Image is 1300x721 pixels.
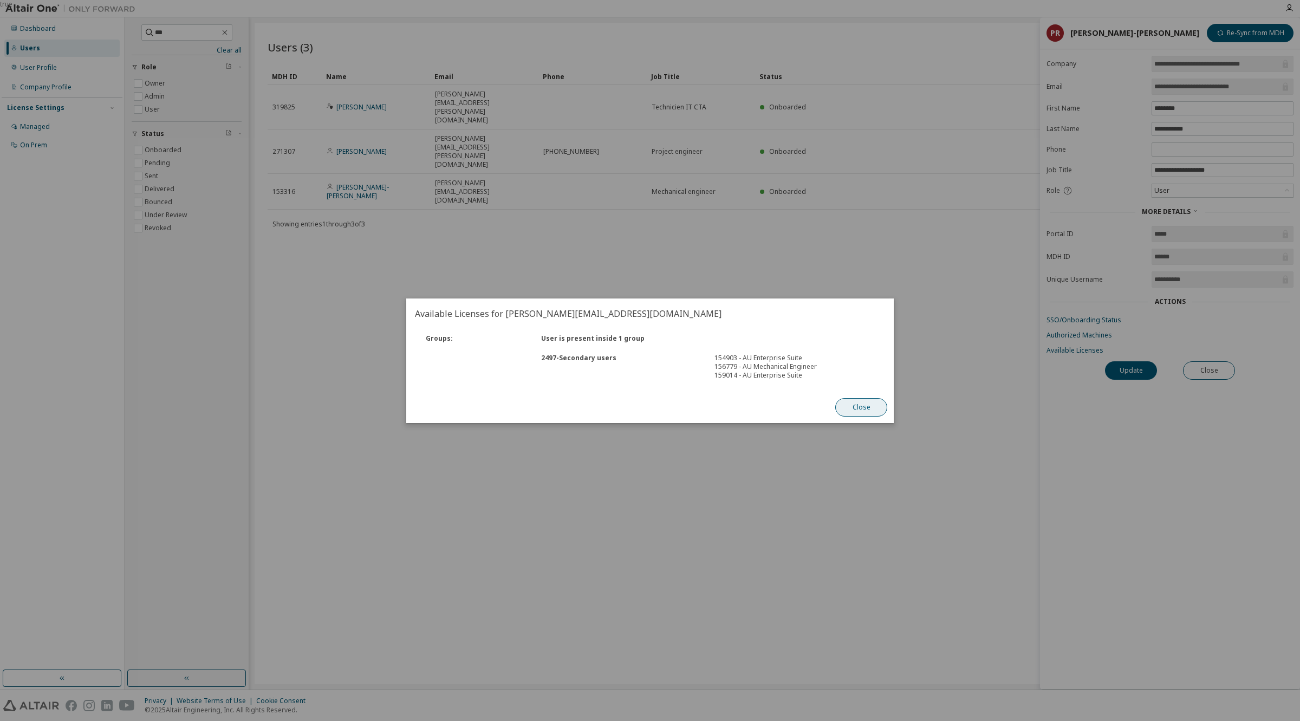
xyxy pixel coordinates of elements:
[714,362,875,371] div: 156779 - AU Mechanical Engineer
[406,298,894,329] h2: Available Licenses for [PERSON_NAME][EMAIL_ADDRESS][DOMAIN_NAME]
[419,334,535,343] div: Groups :
[835,398,887,417] button: Close
[714,354,875,362] div: 154903 - AU Enterprise Suite
[535,354,708,380] div: 2497 - Secondary users
[714,371,875,380] div: 159014 - AU Enterprise Suite
[535,334,708,343] div: User is present inside 1 group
